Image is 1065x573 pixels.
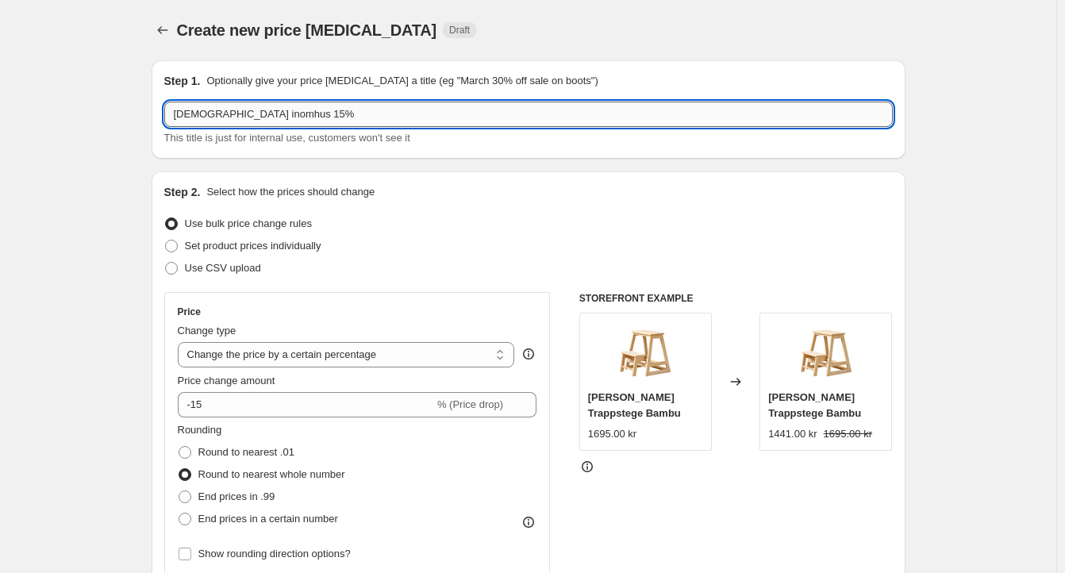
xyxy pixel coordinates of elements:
span: Show rounding direction options? [198,548,351,560]
span: End prices in .99 [198,490,275,502]
span: Round to nearest .01 [198,446,294,458]
span: Change type [178,325,236,336]
span: % (Price drop) [437,398,503,410]
span: [PERSON_NAME] Trappstege Bambu [588,391,681,419]
div: 1695.00 kr [588,426,636,442]
span: [PERSON_NAME] Trappstege Bambu [768,391,861,419]
input: -15 [178,392,434,417]
img: bea77a7d-1e02-42cd-9ece-c22fe987dc9b_80x.jpg [794,321,858,385]
span: Price change amount [178,375,275,386]
span: Round to nearest whole number [198,468,345,480]
h3: Price [178,306,201,318]
div: help [521,346,536,362]
div: 1441.00 kr [768,426,817,442]
span: Use CSV upload [185,262,261,274]
span: This title is just for internal use, customers won't see it [164,132,410,144]
button: Price change jobs [152,19,174,41]
input: 30% off holiday sale [164,102,893,127]
p: Optionally give your price [MEDICAL_DATA] a title (eg "March 30% off sale on boots") [206,73,598,89]
h6: STOREFRONT EXAMPLE [579,292,893,305]
span: End prices in a certain number [198,513,338,525]
span: Set product prices individually [185,240,321,252]
span: Create new price [MEDICAL_DATA] [177,21,437,39]
p: Select how the prices should change [206,184,375,200]
strike: 1695.00 kr [824,426,872,442]
span: Draft [449,24,470,37]
img: bea77a7d-1e02-42cd-9ece-c22fe987dc9b_80x.jpg [613,321,677,385]
span: Rounding [178,424,222,436]
span: Use bulk price change rules [185,217,312,229]
h2: Step 1. [164,73,201,89]
h2: Step 2. [164,184,201,200]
